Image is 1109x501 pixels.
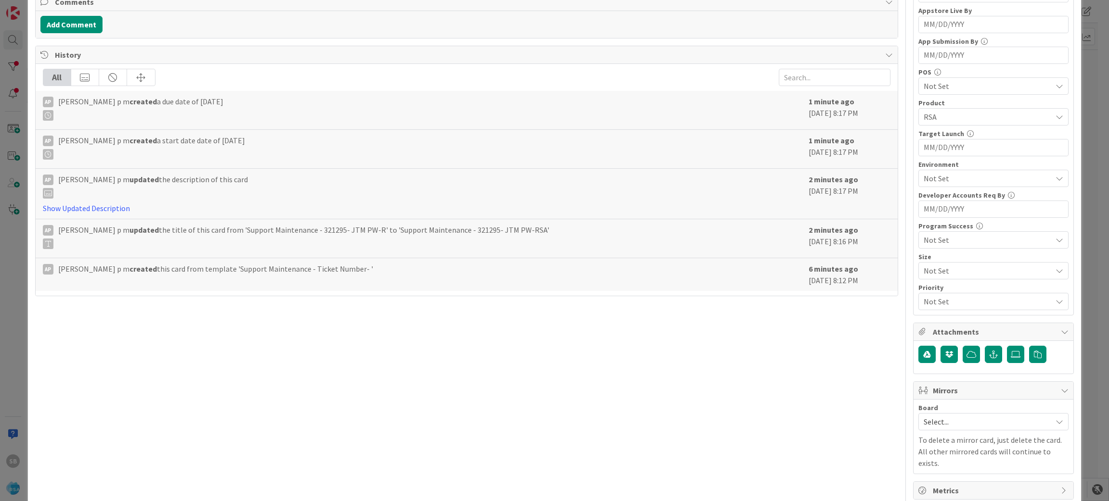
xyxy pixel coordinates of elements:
[809,97,854,106] b: 1 minute ago
[918,434,1069,469] p: To delete a mirror card, just delete the card. All other mirrored cards will continue to exists.
[918,404,938,411] span: Board
[809,263,890,286] div: [DATE] 8:12 PM
[924,16,1063,33] input: MM/DD/YYYY
[918,7,1069,14] div: Appstore Live By
[43,136,53,146] div: Ap
[809,136,854,145] b: 1 minute ago
[58,224,549,249] span: [PERSON_NAME] p m the title of this card from 'Support Maintenance - 321295- JTM PW-R' to 'Suppor...
[918,161,1069,168] div: Environment
[129,97,157,106] b: created
[918,223,1069,229] div: Program Success
[809,225,858,235] b: 2 minutes ago
[924,139,1063,156] input: MM/DD/YYYY
[809,224,890,253] div: [DATE] 8:16 PM
[43,97,53,107] div: Ap
[58,263,373,275] span: [PERSON_NAME] p m this card from template 'Support Maintenance - Ticket Number- '
[43,203,130,213] a: Show Updated Description
[924,111,1052,123] span: RSA
[43,264,53,275] div: Ap
[779,69,890,86] input: Search...
[933,326,1056,338] span: Attachments
[918,100,1069,106] div: Product
[918,38,1069,45] div: App Submission By
[924,201,1063,217] input: MM/DD/YYYY
[918,253,1069,260] div: Size
[809,96,890,125] div: [DATE] 8:17 PM
[43,69,71,86] div: All
[924,264,1047,277] span: Not Set
[809,135,890,163] div: [DATE] 8:17 PM
[924,415,1047,428] span: Select...
[809,175,858,184] b: 2 minutes ago
[129,264,157,274] b: created
[918,130,1069,137] div: Target Launch
[43,225,53,236] div: Ap
[129,175,159,184] b: updated
[809,264,858,274] b: 6 minutes ago
[809,174,890,214] div: [DATE] 8:17 PM
[58,96,223,121] span: [PERSON_NAME] p m a due date of [DATE]
[924,234,1052,246] span: Not Set
[924,47,1063,63] input: MM/DD/YYYY
[55,49,881,61] span: History
[129,225,159,235] b: updated
[58,135,245,160] span: [PERSON_NAME] p m a start date date of [DATE]
[43,175,53,185] div: Ap
[924,295,1047,308] span: Not Set
[933,485,1056,496] span: Metrics
[924,80,1052,92] span: Not Set
[918,284,1069,291] div: Priority
[924,173,1052,184] span: Not Set
[129,136,157,145] b: created
[40,16,103,33] button: Add Comment
[918,69,1069,75] div: POS
[933,385,1056,396] span: Mirrors
[58,174,248,199] span: [PERSON_NAME] p m the description of this card
[918,192,1069,199] div: Developer Accounts Req By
